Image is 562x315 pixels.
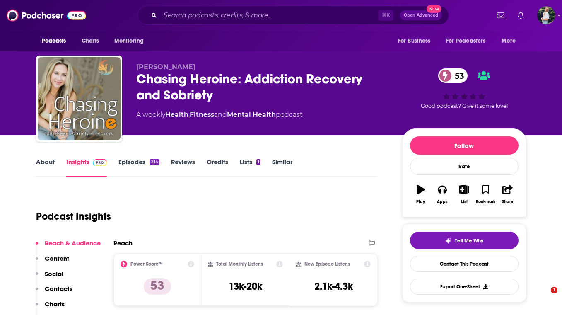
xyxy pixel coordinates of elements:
[216,261,263,267] h2: Total Monthly Listens
[188,111,190,119] span: ,
[304,261,350,267] h2: New Episode Listens
[240,158,260,177] a: Lists1
[398,35,431,47] span: For Business
[410,179,432,209] button: Play
[497,179,518,209] button: Share
[432,179,453,209] button: Apps
[272,158,292,177] a: Similar
[314,280,353,293] h3: 2.1k-4.3k
[400,10,442,20] button: Open AdvancedNew
[109,33,154,49] button: open menu
[190,111,214,119] a: Fitness
[441,33,498,49] button: open menu
[214,111,227,119] span: and
[36,254,69,270] button: Content
[113,239,133,247] h2: Reach
[537,6,555,24] img: User Profile
[437,199,448,204] div: Apps
[446,68,468,83] span: 53
[502,35,516,47] span: More
[502,199,513,204] div: Share
[144,278,171,295] p: 53
[476,199,495,204] div: Bookmark
[496,33,526,49] button: open menu
[402,63,526,114] div: 53Good podcast? Give it some love!
[378,10,393,21] span: ⌘ K
[416,199,425,204] div: Play
[229,280,262,293] h3: 13k-20k
[82,35,99,47] span: Charts
[137,6,449,25] div: Search podcasts, credits, & more...
[93,159,107,166] img: Podchaser Pro
[45,300,65,308] p: Charts
[36,239,101,254] button: Reach & Audience
[410,256,519,272] a: Contact This Podcast
[410,158,519,175] div: Rate
[455,237,483,244] span: Tell Me Why
[445,237,451,244] img: tell me why sparkle
[45,254,69,262] p: Content
[537,6,555,24] span: Logged in as ginny24232
[207,158,228,177] a: Credits
[36,270,63,285] button: Social
[66,158,107,177] a: InsightsPodchaser Pro
[421,103,508,109] span: Good podcast? Give it some love!
[160,9,378,22] input: Search podcasts, credits, & more...
[514,8,527,22] a: Show notifications dropdown
[494,8,508,22] a: Show notifications dropdown
[410,279,519,295] button: Export One-Sheet
[36,158,55,177] a: About
[427,5,441,13] span: New
[446,35,486,47] span: For Podcasters
[392,33,441,49] button: open menu
[256,159,260,165] div: 1
[165,111,188,119] a: Health
[537,6,555,24] button: Show profile menu
[551,287,557,293] span: 1
[227,111,276,119] a: Mental Health
[114,35,144,47] span: Monitoring
[461,199,468,204] div: List
[475,179,497,209] button: Bookmark
[7,7,86,23] img: Podchaser - Follow, Share and Rate Podcasts
[36,285,72,300] button: Contacts
[45,285,72,293] p: Contacts
[150,159,159,165] div: 214
[136,110,302,120] div: A weekly podcast
[118,158,159,177] a: Episodes214
[534,287,554,307] iframe: Intercom live chat
[171,158,195,177] a: Reviews
[410,232,519,249] button: tell me why sparkleTell Me Why
[42,35,66,47] span: Podcasts
[76,33,104,49] a: Charts
[136,63,195,71] span: [PERSON_NAME]
[38,57,121,140] img: Chasing Heroine: Addiction Recovery and Sobriety
[404,13,438,17] span: Open Advanced
[45,239,101,247] p: Reach & Audience
[130,261,163,267] h2: Power Score™
[410,136,519,155] button: Follow
[438,68,468,83] a: 53
[453,179,475,209] button: List
[45,270,63,278] p: Social
[36,33,77,49] button: open menu
[36,210,111,223] h1: Podcast Insights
